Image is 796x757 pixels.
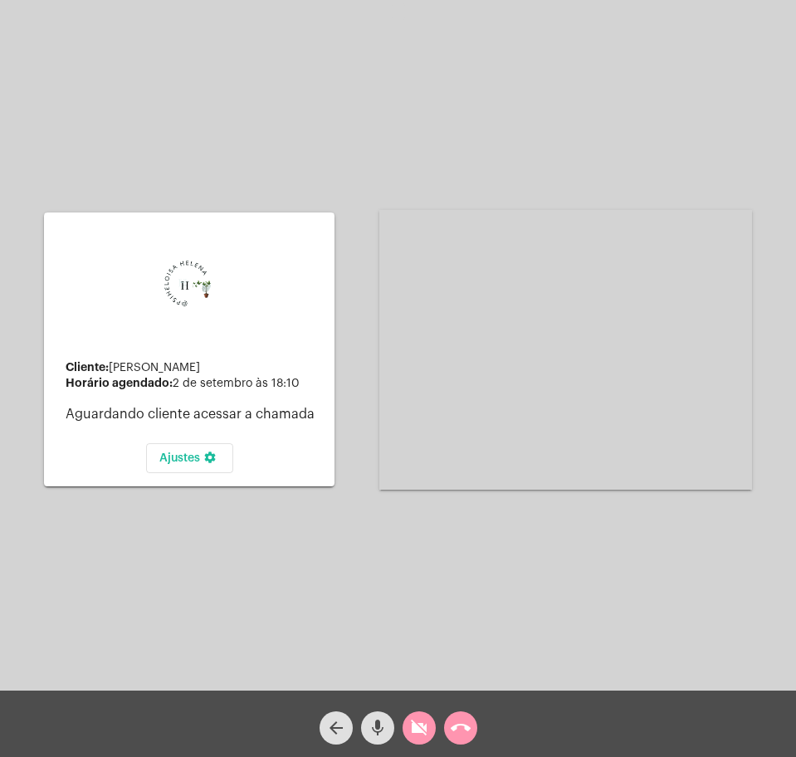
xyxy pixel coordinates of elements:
div: 2 de setembro às 18:10 [66,377,321,390]
span: Ajustes [159,452,220,464]
div: [PERSON_NAME] [66,361,321,374]
mat-icon: settings [200,451,220,471]
img: 0d939d3e-dcd2-0964-4adc-7f8e0d1a206f.png [131,234,247,350]
mat-icon: arrow_back [326,718,346,738]
button: Ajustes [146,443,233,473]
mat-icon: mic [368,718,388,738]
p: Aguardando cliente acessar a chamada [66,407,321,422]
mat-icon: call_end [451,718,471,738]
strong: Cliente: [66,361,109,373]
mat-icon: videocam_off [409,718,429,738]
strong: Horário agendado: [66,377,173,388]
